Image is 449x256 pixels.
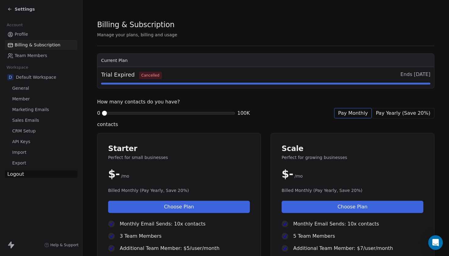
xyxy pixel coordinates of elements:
span: 5 Team Members [293,233,335,240]
div: Open Intercom Messenger [428,235,443,250]
span: Billed Monthly (Pay Yearly, Save 20%) [108,187,250,193]
a: Profile [5,29,77,39]
a: Import [5,147,77,157]
span: /mo [294,173,303,179]
a: Marketing Emails [5,105,77,115]
span: Export [12,160,26,166]
span: 100K [237,110,250,117]
span: /mo [121,173,129,179]
a: Billing & Subscription [5,40,77,50]
span: CRM Setup [12,128,36,134]
span: General [12,85,29,92]
span: Workspace [4,63,31,72]
a: Team Members [5,51,77,61]
span: Pay Monthly [338,110,368,117]
span: $ - [108,168,120,180]
button: Choose Plan [108,201,250,213]
span: Trial Expired [101,71,162,79]
button: Choose Plan [282,201,423,213]
a: API Keys [5,137,77,147]
a: Export [5,158,77,168]
span: Ends [DATE] [400,71,430,79]
span: API Keys [12,139,30,145]
span: Monthly Email Sends: 10x contacts [293,220,379,228]
span: Team Members [15,52,47,59]
span: Profile [15,31,28,38]
span: Perfect for small businesses [108,154,250,160]
span: Billed Monthly (Pay Yearly, Save 20%) [282,187,423,193]
span: Perfect for growing businesses [282,154,423,160]
span: contacts [97,121,118,128]
a: General [5,83,77,93]
span: D [7,74,13,80]
span: Import [12,149,26,156]
span: Member [12,96,30,102]
span: Cancelled [139,72,162,79]
a: Settings [7,6,35,12]
th: Current Plan [97,54,434,67]
div: Logout [5,171,77,178]
a: Help & Support [44,243,78,247]
span: Account [4,20,25,30]
span: Default Workspace [16,74,56,80]
span: Settings [15,6,35,12]
a: CRM Setup [5,126,77,136]
span: Starter [108,144,250,153]
span: Pay Yearly (Save 20%) [376,110,430,117]
span: Additional Team Member: $5/user/month [120,245,220,252]
a: Sales Emails [5,115,77,125]
span: $ - [282,168,293,180]
span: Billing & Subscription [97,20,174,29]
span: Sales Emails [12,117,39,124]
span: 0 [97,110,100,117]
span: Marketing Emails [12,106,49,113]
span: Additional Team Member: $7/user/month [293,245,393,252]
span: 3 Team Members [120,233,162,240]
span: Billing & Subscription [15,42,60,48]
span: Scale [282,144,423,153]
span: Manage your plans, billing and usage [97,32,177,37]
span: Monthly Email Sends: 10x contacts [120,220,206,228]
span: Help & Support [50,243,78,247]
a: Member [5,94,77,104]
span: How many contacts do you have? [97,98,180,106]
